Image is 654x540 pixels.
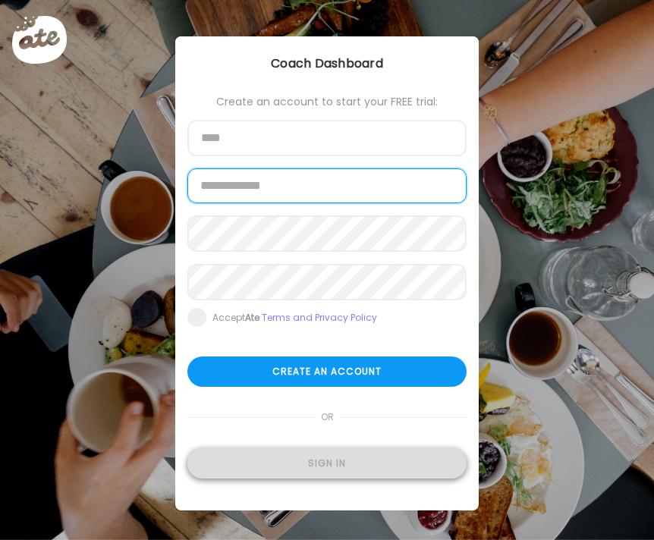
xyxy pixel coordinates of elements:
[175,55,479,73] div: Coach Dashboard
[315,402,340,432] span: or
[187,448,467,479] div: Sign in
[262,311,377,324] a: Terms and Privacy Policy
[187,356,467,387] div: Create an account
[245,311,259,324] b: Ate
[212,312,377,324] div: Accept
[187,96,467,108] div: Create an account to start your FREE trial:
